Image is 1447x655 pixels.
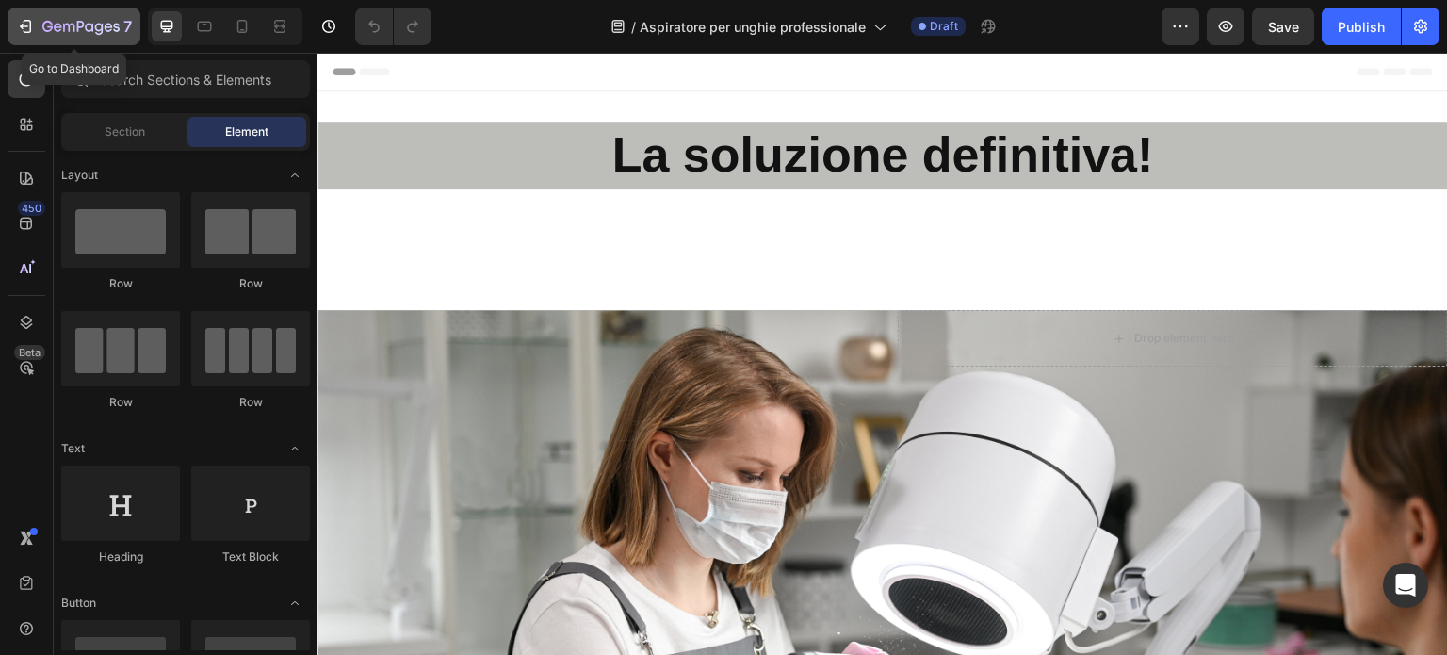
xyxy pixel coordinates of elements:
[1322,8,1401,45] button: Publish
[191,549,310,565] div: Text Block
[61,440,85,457] span: Text
[280,588,310,618] span: Toggle open
[280,434,310,464] span: Toggle open
[61,60,310,98] input: Search Sections & Elements
[631,17,636,37] span: /
[8,8,140,45] button: 7
[61,275,180,292] div: Row
[930,18,958,35] span: Draft
[18,201,45,216] div: 450
[191,275,310,292] div: Row
[1268,19,1299,35] span: Save
[640,17,866,37] span: Aspiratore per unghie professionale
[191,394,310,411] div: Row
[61,595,96,612] span: Button
[1383,563,1428,608] div: Open Intercom Messenger
[225,123,268,140] span: Element
[61,167,98,184] span: Layout
[61,394,180,411] div: Row
[355,8,431,45] div: Undo/Redo
[280,160,310,190] span: Toggle open
[317,53,1447,655] iframe: Design area
[1338,17,1385,37] div: Publish
[817,278,917,293] div: Drop element here
[14,345,45,360] div: Beta
[105,123,145,140] span: Section
[61,549,180,565] div: Heading
[1252,8,1314,45] button: Save
[123,15,132,38] p: 7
